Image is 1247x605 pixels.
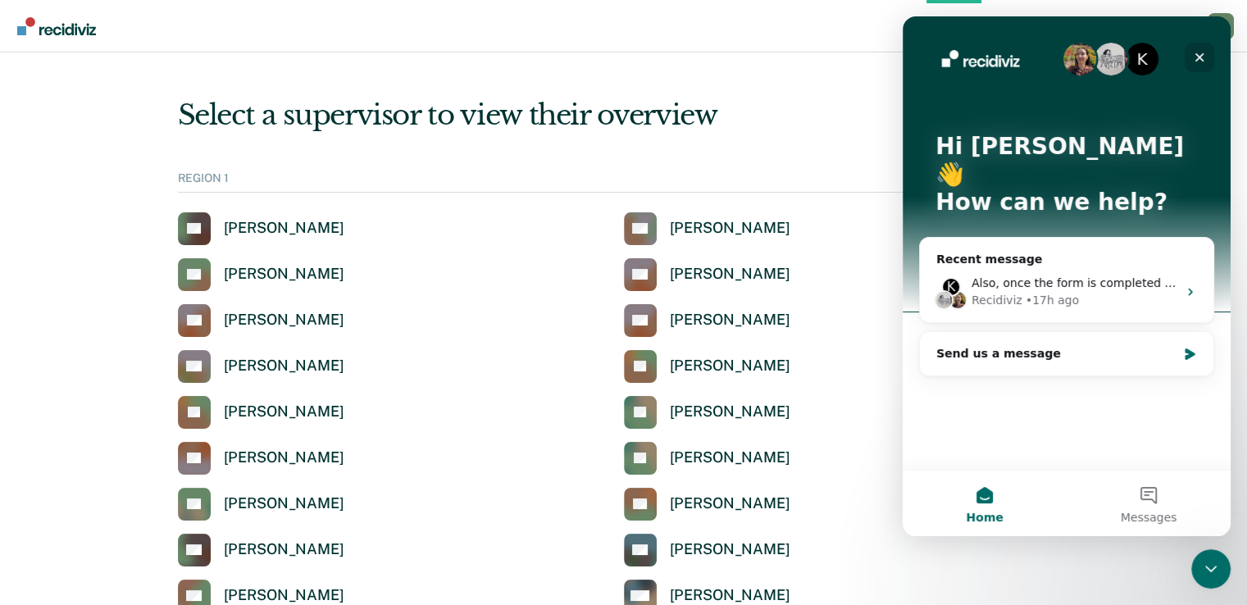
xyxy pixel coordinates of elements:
[123,275,176,293] div: • 17h ago
[670,219,790,238] div: [PERSON_NAME]
[224,448,344,467] div: [PERSON_NAME]
[1191,549,1231,589] iframe: Intercom live chat
[63,495,100,507] span: Home
[670,494,790,513] div: [PERSON_NAME]
[670,357,790,375] div: [PERSON_NAME]
[224,265,344,284] div: [PERSON_NAME]
[218,495,275,507] span: Messages
[178,304,344,337] a: [PERSON_NAME]
[624,534,790,566] a: [PERSON_NAME]
[178,98,1070,132] div: Select a supervisor to view their overview
[178,212,344,245] a: [PERSON_NAME]
[17,17,96,35] img: Recidiviz
[224,311,344,330] div: [PERSON_NAME]
[34,329,274,346] div: Send us a message
[164,454,328,520] button: Messages
[670,403,790,421] div: [PERSON_NAME]
[178,396,344,429] a: [PERSON_NAME]
[178,350,344,383] a: [PERSON_NAME]
[69,275,120,293] div: Recidiviz
[178,534,344,566] a: [PERSON_NAME]
[670,311,790,330] div: [PERSON_NAME]
[282,26,312,56] div: Close
[224,357,344,375] div: [PERSON_NAME]
[178,442,344,475] a: [PERSON_NAME]
[224,494,344,513] div: [PERSON_NAME]
[224,403,344,421] div: [PERSON_NAME]
[670,448,790,467] div: [PERSON_NAME]
[178,488,344,521] a: [PERSON_NAME]
[624,350,790,383] a: [PERSON_NAME]
[1208,13,1234,39] button: Profile dropdown button
[224,219,344,238] div: [PERSON_NAME]
[178,258,344,291] a: [PERSON_NAME]
[224,586,344,605] div: [PERSON_NAME]
[224,540,344,559] div: [PERSON_NAME]
[69,260,841,273] span: Also, once the form is completed and the OIMS status changes what is the time frame another ARS o...
[624,396,790,429] a: [PERSON_NAME]
[670,586,790,605] div: [PERSON_NAME]
[1208,13,1234,39] div: J S
[670,265,790,284] div: [PERSON_NAME]
[16,315,312,360] div: Send us a message
[178,171,1070,193] div: REGION 1
[624,488,790,521] a: [PERSON_NAME]
[624,212,790,245] a: [PERSON_NAME]
[624,258,790,291] a: [PERSON_NAME]
[670,540,790,559] div: [PERSON_NAME]
[903,16,1231,536] iframe: Intercom live chat
[624,304,790,337] a: [PERSON_NAME]
[624,442,790,475] a: [PERSON_NAME]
